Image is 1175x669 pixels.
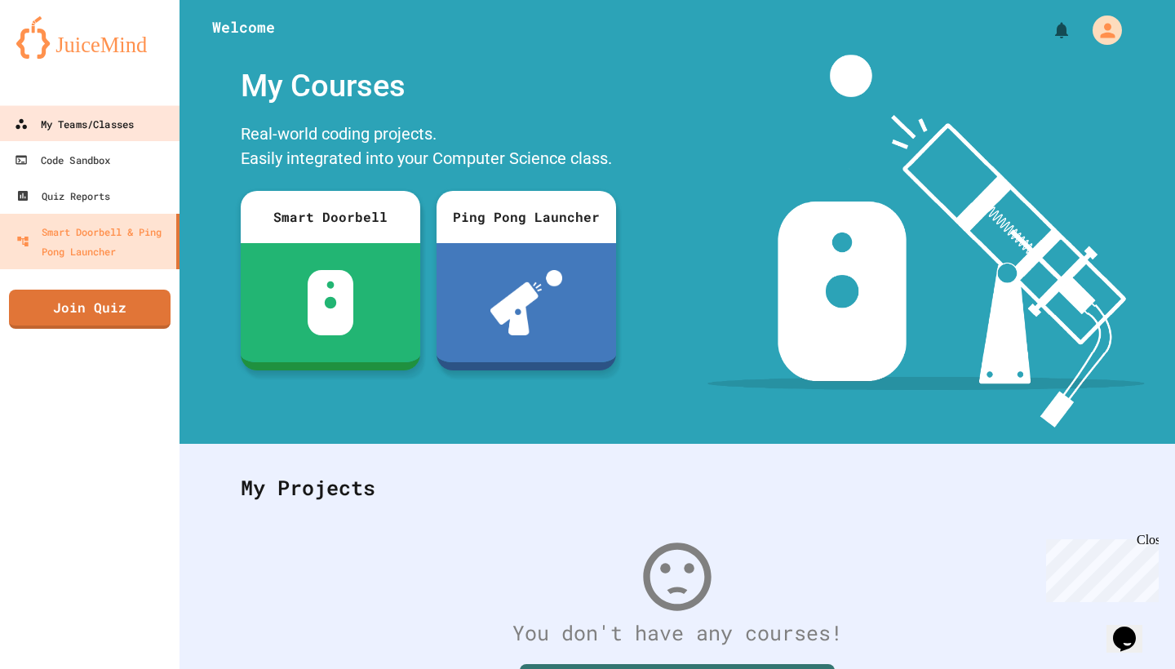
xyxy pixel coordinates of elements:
div: My Teams/Classes [15,114,134,135]
div: Smart Doorbell [241,191,420,243]
a: Join Quiz [9,290,171,329]
img: logo-orange.svg [16,16,163,59]
iframe: chat widget [1106,604,1159,653]
img: banner-image-my-projects.png [707,55,1145,428]
div: My Account [1075,11,1126,49]
div: Real-world coding projects. Easily integrated into your Computer Science class. [233,117,624,179]
div: Quiz Reports [16,186,110,206]
div: My Notifications [1022,16,1075,44]
div: Code Sandbox [15,150,111,171]
img: sdb-white.svg [308,270,354,335]
div: Smart Doorbell & Ping Pong Launcher [16,222,170,261]
div: Chat with us now!Close [7,7,113,104]
div: Ping Pong Launcher [437,191,616,243]
iframe: chat widget [1040,533,1159,602]
div: My Projects [224,456,1130,520]
div: My Courses [233,55,624,117]
div: You don't have any courses! [224,618,1130,649]
img: ppl-with-ball.png [490,270,563,335]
